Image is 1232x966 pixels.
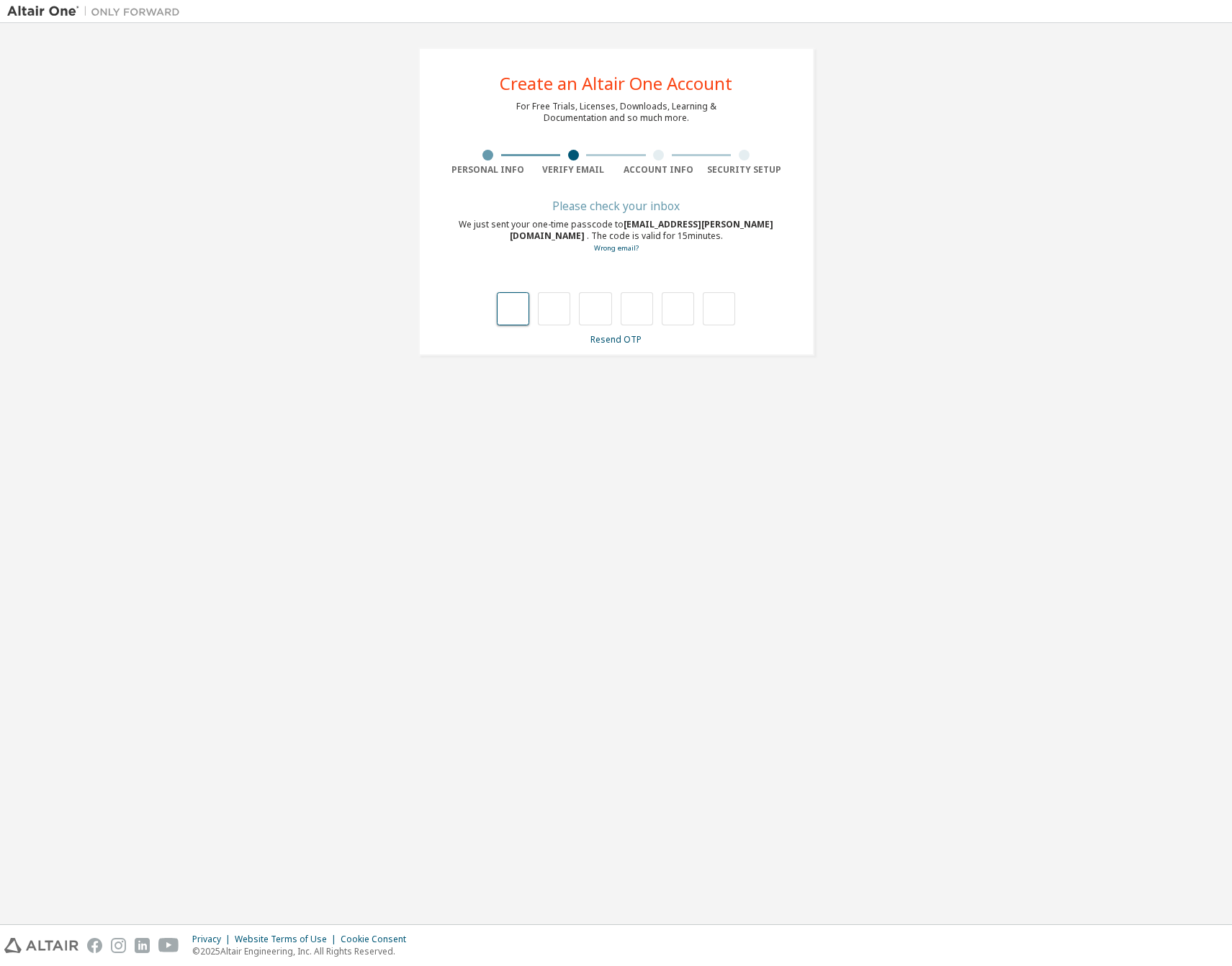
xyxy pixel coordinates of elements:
[516,101,716,124] div: For Free Trials, Licenses, Downloads, Learning & Documentation and so much more.
[341,934,415,945] div: Cookie Consent
[7,4,187,19] img: Altair One
[158,938,179,953] img: youtube.svg
[111,938,126,953] img: instagram.svg
[446,202,787,210] div: Please check your inbox
[701,164,787,176] div: Security Setup
[500,75,732,92] div: Create an Altair One Account
[590,333,642,346] a: Resend OTP
[135,938,150,953] img: linkedin.svg
[594,243,639,253] a: Go back to the registration form
[616,164,702,176] div: Account Info
[446,219,787,254] div: We just sent your one-time passcode to . The code is valid for 15 minutes.
[192,934,235,945] div: Privacy
[446,164,531,176] div: Personal Info
[4,938,78,953] img: altair_logo.svg
[235,934,341,945] div: Website Terms of Use
[87,938,102,953] img: facebook.svg
[531,164,616,176] div: Verify Email
[510,218,774,242] span: [EMAIL_ADDRESS][PERSON_NAME][DOMAIN_NAME]
[192,945,415,957] p: © 2025 Altair Engineering, Inc. All Rights Reserved.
